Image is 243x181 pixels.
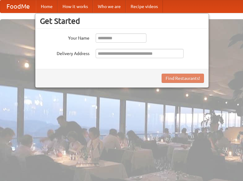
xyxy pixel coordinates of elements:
[93,0,126,13] a: Who we are
[58,0,93,13] a: How it works
[40,49,89,57] label: Delivery Address
[40,33,89,41] label: Your Name
[36,0,58,13] a: Home
[126,0,163,13] a: Recipe videos
[0,0,36,13] a: FoodMe
[162,74,204,83] button: Find Restaurants!
[40,16,204,26] h3: Get Started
